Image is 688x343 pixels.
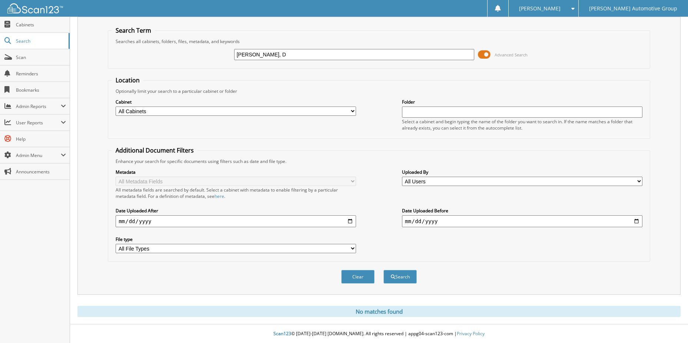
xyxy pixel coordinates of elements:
[16,38,65,44] span: Search
[116,208,356,214] label: Date Uploaded After
[402,208,642,214] label: Date Uploaded Before
[112,38,646,45] div: Searches all cabinets, folders, files, metadata, and keywords
[116,215,356,227] input: start
[341,270,375,284] button: Clear
[16,22,66,28] span: Cabinets
[16,103,61,110] span: Admin Reports
[116,236,356,242] label: File type
[112,88,646,94] div: Optionally limit your search to a particular cabinet or folder
[70,325,688,343] div: © [DATE]-[DATE] [DOMAIN_NAME]. All rights reserved | appg04-scan123-com |
[589,6,677,11] span: [PERSON_NAME] Automotive Group
[651,307,688,343] iframe: Chat Widget
[457,330,485,337] a: Privacy Policy
[116,169,356,175] label: Metadata
[16,120,61,126] span: User Reports
[7,3,63,13] img: scan123-logo-white.svg
[273,330,291,337] span: Scan123
[16,87,66,93] span: Bookmarks
[112,26,155,35] legend: Search Term
[402,215,642,227] input: end
[112,146,197,154] legend: Additional Document Filters
[402,99,642,105] label: Folder
[519,6,561,11] span: [PERSON_NAME]
[112,76,143,84] legend: Location
[16,71,66,77] span: Reminders
[16,152,61,159] span: Admin Menu
[215,193,224,199] a: here
[116,187,356,199] div: All metadata fields are searched by default. Select a cabinet with metadata to enable filtering b...
[116,99,356,105] label: Cabinet
[402,118,642,131] div: Select a cabinet and begin typing the name of the folder you want to search in. If the name match...
[16,169,66,175] span: Announcements
[402,169,642,175] label: Uploaded By
[495,52,528,58] span: Advanced Search
[112,158,646,164] div: Enhance your search for specific documents using filters such as date and file type.
[16,54,66,61] span: Scan
[383,270,417,284] button: Search
[16,136,66,142] span: Help
[77,306,681,317] div: No matches found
